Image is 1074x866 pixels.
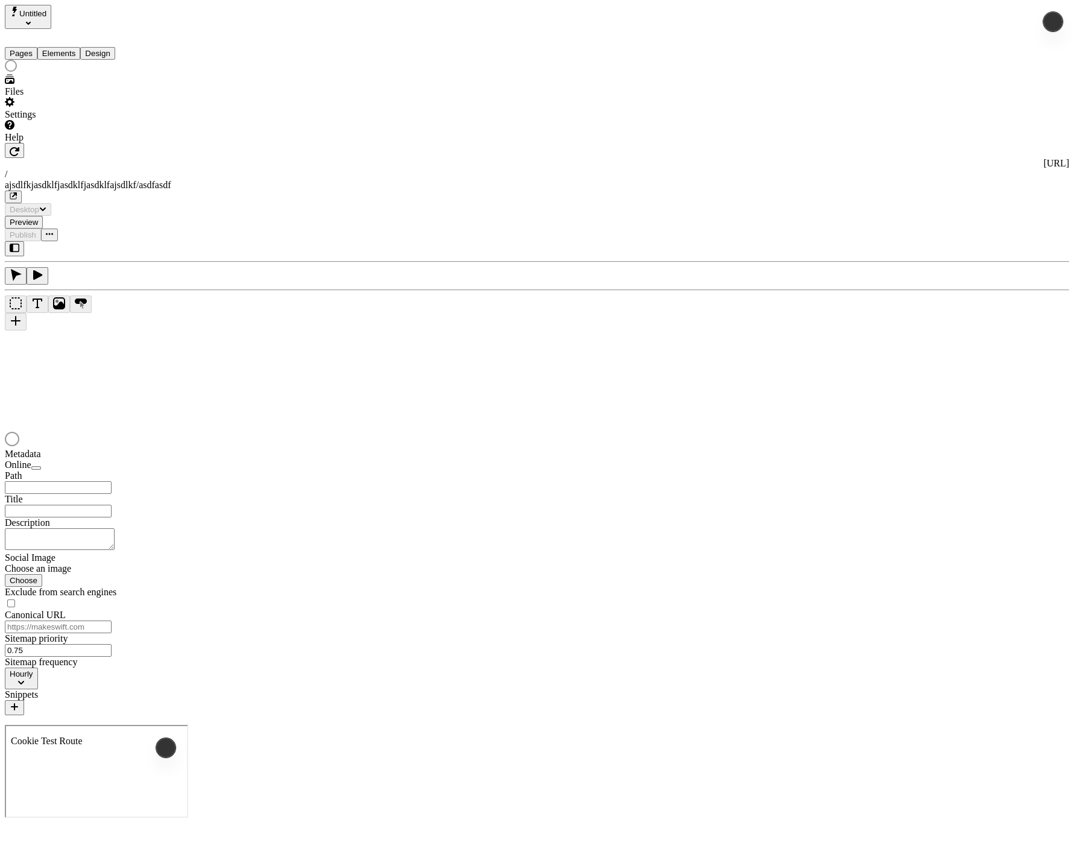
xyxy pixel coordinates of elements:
[5,47,37,60] button: Pages
[10,205,39,214] span: Desktop
[5,668,38,689] button: Hourly
[5,621,112,633] input: https://makeswift.com
[5,169,1069,180] div: /
[5,86,150,97] div: Files
[5,158,1069,169] div: [URL]
[10,669,33,678] span: Hourly
[5,563,150,574] div: Choose an image
[5,449,150,460] div: Metadata
[5,574,42,587] button: Choose
[5,470,22,481] span: Path
[48,296,70,313] button: Image
[10,576,37,585] span: Choose
[5,203,51,216] button: Desktop
[80,47,115,60] button: Design
[5,180,1069,191] div: ajsdlfkjasdklfjasdklfjasdklfajsdlkf/asdfasdf
[5,216,43,229] button: Preview
[10,230,36,239] span: Publish
[5,725,188,818] iframe: Cookie Feature Detection
[5,229,41,241] button: Publish
[5,689,150,700] div: Snippets
[5,657,77,667] span: Sitemap frequency
[5,494,23,504] span: Title
[5,132,150,143] div: Help
[19,9,46,18] span: Untitled
[5,296,27,313] button: Box
[5,517,50,528] span: Description
[5,5,51,29] button: Select site
[5,633,68,643] span: Sitemap priority
[37,47,81,60] button: Elements
[10,218,38,227] span: Preview
[5,610,66,620] span: Canonical URL
[5,552,55,563] span: Social Image
[70,296,92,313] button: Button
[5,460,31,470] span: Online
[5,109,150,120] div: Settings
[27,296,48,313] button: Text
[5,587,116,597] span: Exclude from search engines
